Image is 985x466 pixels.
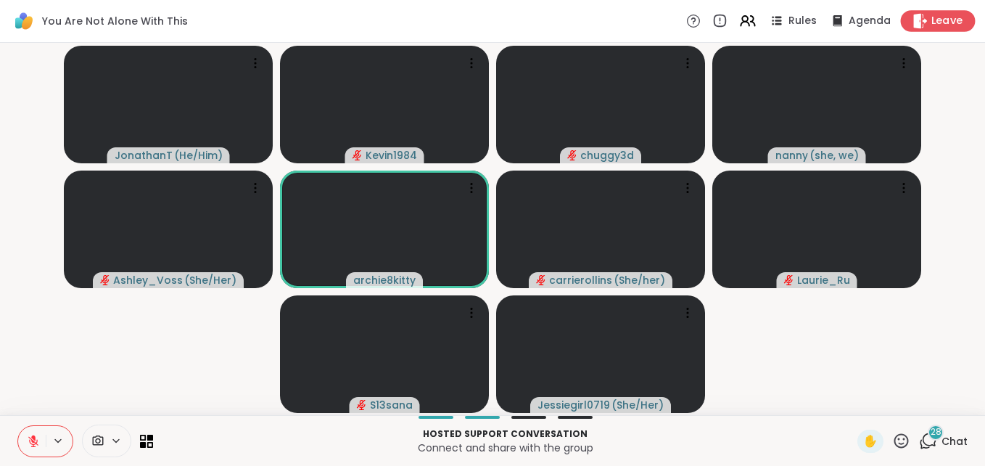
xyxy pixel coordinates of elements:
span: carrierollins [549,273,612,287]
span: ( She/Her ) [611,398,664,412]
span: Agenda [849,14,891,28]
p: Hosted support conversation [162,428,849,441]
span: JonathanT [115,148,173,163]
img: ShareWell Logomark [12,9,36,33]
span: S13sana [370,398,413,412]
span: audio-muted [100,275,110,285]
span: ( She/Her ) [184,273,236,287]
span: chuggy3d [580,148,634,163]
span: ( She/her ) [614,273,665,287]
span: audio-muted [353,150,363,160]
span: ( He/Him ) [174,148,223,163]
span: nanny [775,148,808,163]
span: Laurie_Ru [797,273,850,287]
span: audio-muted [567,150,577,160]
span: Kevin1984 [366,148,417,163]
span: Chat [941,434,968,449]
span: audio-muted [357,400,367,410]
p: Connect and share with the group [162,441,849,455]
span: Jessiegirl0719 [537,398,610,412]
span: archie8kitty [353,273,416,287]
span: audio-muted [784,275,794,285]
span: ( she, we ) [809,148,859,163]
span: Ashley_Voss [113,273,183,287]
span: You Are Not Alone With This [42,14,188,28]
span: Leave [931,14,963,29]
span: 28 [931,426,941,438]
span: audio-muted [536,275,546,285]
span: Rules [788,14,817,28]
span: ✋ [863,433,878,450]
